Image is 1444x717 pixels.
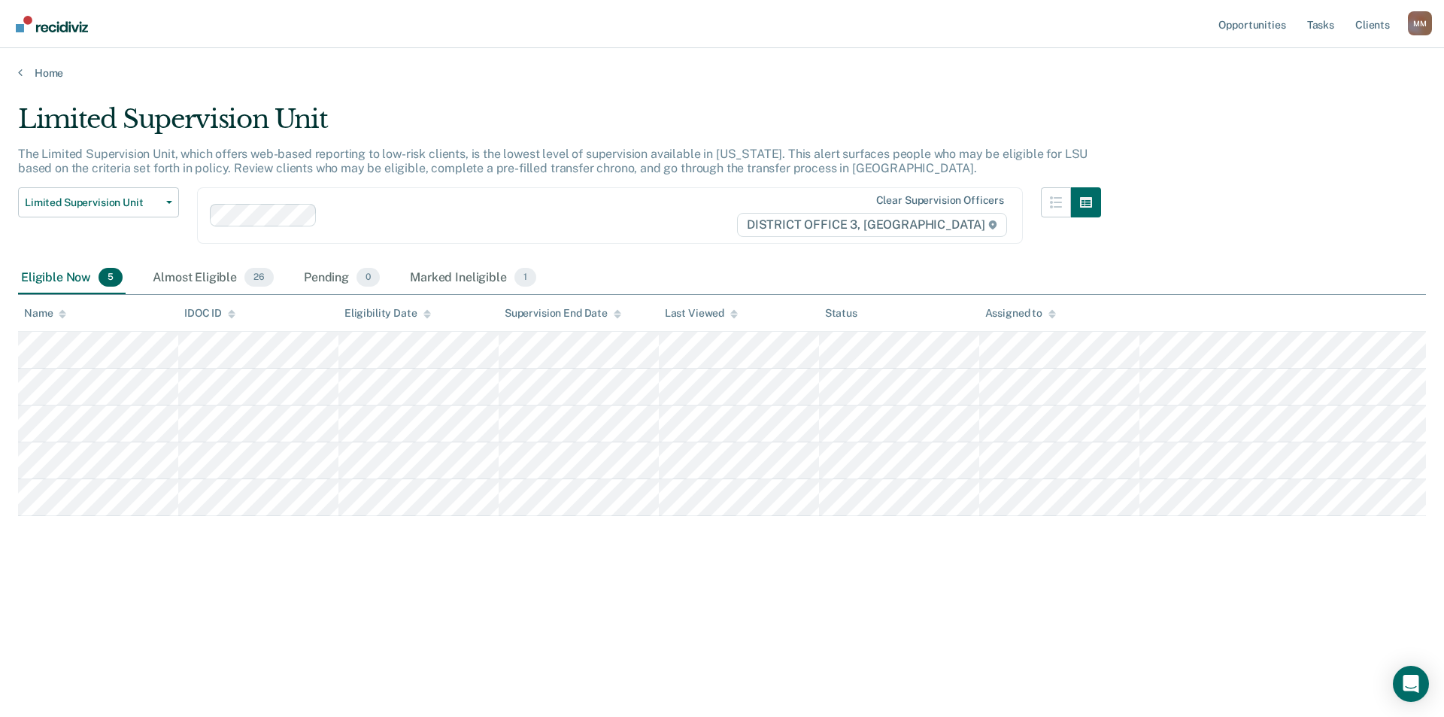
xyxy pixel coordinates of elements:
[665,307,738,320] div: Last Viewed
[825,307,857,320] div: Status
[18,262,126,295] div: Eligible Now5
[1408,11,1432,35] button: Profile dropdown button
[876,194,1004,207] div: Clear supervision officers
[18,187,179,217] button: Limited Supervision Unit
[18,66,1426,80] a: Home
[514,268,536,287] span: 1
[99,268,123,287] span: 5
[18,104,1101,147] div: Limited Supervision Unit
[18,147,1088,175] p: The Limited Supervision Unit, which offers web-based reporting to low-risk clients, is the lowest...
[301,262,383,295] div: Pending0
[16,16,88,32] img: Recidiviz
[985,307,1056,320] div: Assigned to
[244,268,274,287] span: 26
[407,262,539,295] div: Marked Ineligible1
[1408,11,1432,35] div: M M
[24,307,66,320] div: Name
[150,262,277,295] div: Almost Eligible26
[25,196,160,209] span: Limited Supervision Unit
[1393,666,1429,702] div: Open Intercom Messenger
[184,307,235,320] div: IDOC ID
[505,307,621,320] div: Supervision End Date
[737,213,1007,237] span: DISTRICT OFFICE 3, [GEOGRAPHIC_DATA]
[344,307,431,320] div: Eligibility Date
[356,268,380,287] span: 0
